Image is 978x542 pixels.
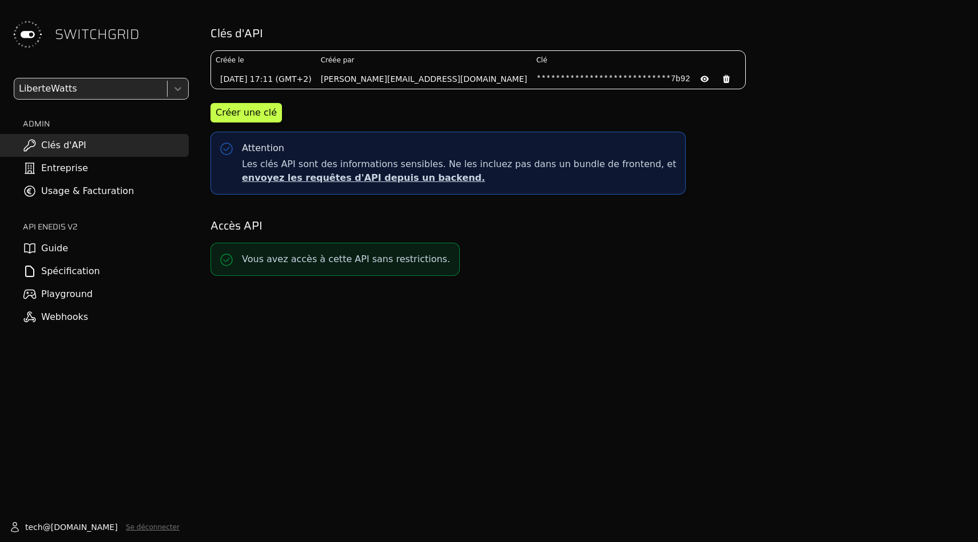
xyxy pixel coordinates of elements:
[55,25,140,43] span: SWITCHGRID
[242,252,450,266] p: Vous avez accès à cette API sans restrictions.
[532,51,745,69] th: Clé
[211,51,316,69] th: Créée le
[23,118,189,129] h2: ADMIN
[316,69,532,89] td: [PERSON_NAME][EMAIL_ADDRESS][DOMAIN_NAME]
[9,16,46,53] img: Switchgrid Logo
[210,103,282,122] button: Créer une clé
[211,69,316,89] td: [DATE] 17:11 (GMT+2)
[23,221,189,232] h2: API ENEDIS v2
[216,106,277,120] div: Créer une clé
[126,523,180,532] button: Se déconnecter
[316,51,532,69] th: Créée par
[210,217,962,234] h2: Accès API
[242,141,284,155] div: Attention
[25,521,43,533] span: tech
[43,521,51,533] span: @
[242,157,676,185] span: Les clés API sont des informations sensibles. Ne les incluez pas dans un bundle de frontend, et
[210,25,962,41] h2: Clés d'API
[51,521,118,533] span: [DOMAIN_NAME]
[242,171,676,185] p: envoyez les requêtes d'API depuis un backend.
